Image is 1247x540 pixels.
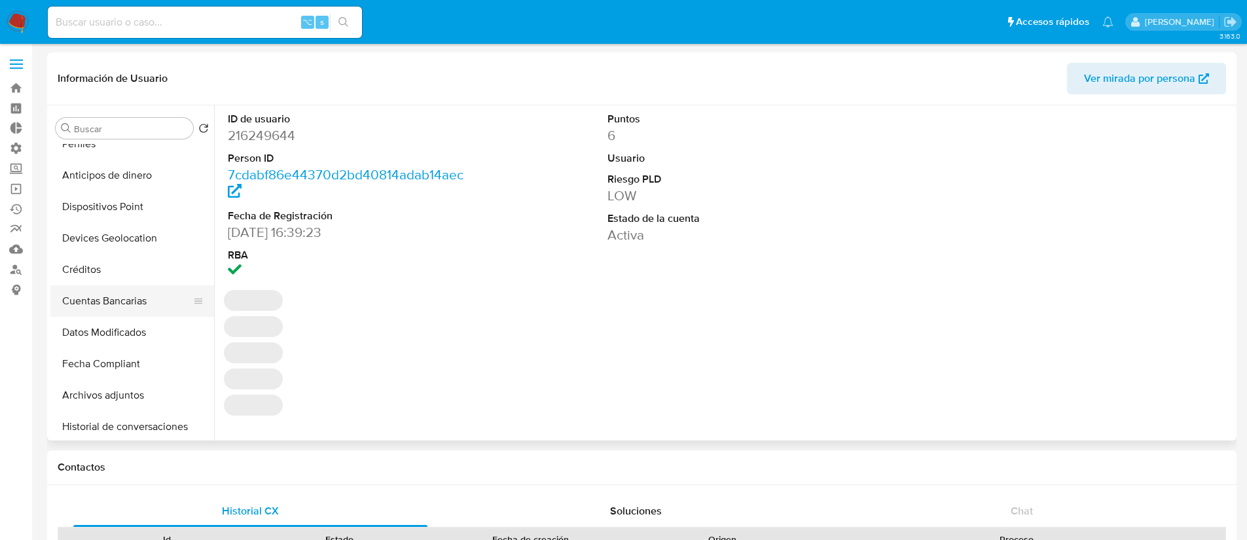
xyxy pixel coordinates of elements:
[320,16,324,28] span: s
[330,13,357,31] button: search-icon
[50,348,214,380] button: Fecha Compliant
[302,16,312,28] span: ⌥
[50,285,204,317] button: Cuentas Bancarias
[1067,63,1226,94] button: Ver mirada por persona
[1016,15,1089,29] span: Accesos rápidos
[228,165,463,202] a: 7cdabf86e44370d2bd40814adab14aec
[1145,16,1219,28] p: ezequielignacio.rocha@mercadolibre.com
[228,126,468,145] dd: 216249644
[607,211,848,226] dt: Estado de la cuenta
[58,72,168,85] h1: Información de Usuario
[198,123,209,137] button: Volver al orden por defecto
[228,223,468,242] dd: [DATE] 16:39:23
[50,254,214,285] button: Créditos
[48,14,362,31] input: Buscar usuario o caso...
[1084,63,1195,94] span: Ver mirada por persona
[607,126,848,145] dd: 6
[74,123,188,135] input: Buscar
[50,128,214,160] button: Perfiles
[363,290,422,311] span: ‌
[50,223,214,254] button: Devices Geolocation
[432,290,491,311] span: ‌
[607,226,848,244] dd: Activa
[61,123,71,134] button: Buscar
[228,248,468,262] dt: RBA
[607,112,848,126] dt: Puntos
[610,503,662,518] span: Soluciones
[50,380,214,411] button: Archivos adjuntos
[228,112,468,126] dt: ID de usuario
[501,290,560,311] span: ‌
[50,191,214,223] button: Dispositivos Point
[1102,16,1113,27] a: Notificaciones
[1011,503,1033,518] span: Chat
[607,172,848,187] dt: Riesgo PLD
[50,411,214,442] button: Historial de conversaciones
[50,317,214,348] button: Datos Modificados
[50,160,214,191] button: Anticipos de dinero
[607,187,848,205] dd: LOW
[228,209,468,223] dt: Fecha de Registración
[222,503,279,518] span: Historial CX
[228,151,468,166] dt: Person ID
[1223,15,1237,29] a: Salir
[607,151,848,166] dt: Usuario
[224,290,283,311] span: ‌
[58,461,1226,474] h1: Contactos
[293,290,352,311] span: ‌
